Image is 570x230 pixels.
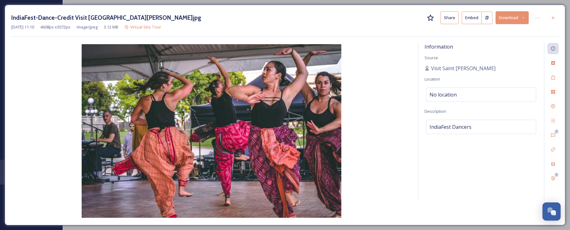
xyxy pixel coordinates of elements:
[425,108,446,114] span: Description
[496,11,529,24] button: Download
[554,129,559,134] div: 0
[542,202,561,221] button: Open Chat
[440,11,459,24] button: Share
[11,24,34,30] span: [DATE] 11:10
[462,12,482,24] button: Embed
[40,24,70,30] span: 4608 px x 3072 px
[431,65,496,72] span: Visit Saint [PERSON_NAME]
[554,173,559,177] div: 0
[104,24,118,30] span: 3.12 MB
[130,24,161,30] span: Virtual Site Tour
[11,13,201,22] h3: IndiaFest-Dance-Credit Visit [GEOGRAPHIC_DATA][PERSON_NAME]jpg
[430,123,471,131] span: IndiaFest Dancers
[425,55,438,60] span: Source
[77,24,98,30] span: image/jpeg
[425,76,440,82] span: Location
[430,91,457,98] span: No location
[425,43,453,50] span: Information
[11,44,412,218] img: b30e41a3-84cf-4f8d-a417-31490cc8396f.jpg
